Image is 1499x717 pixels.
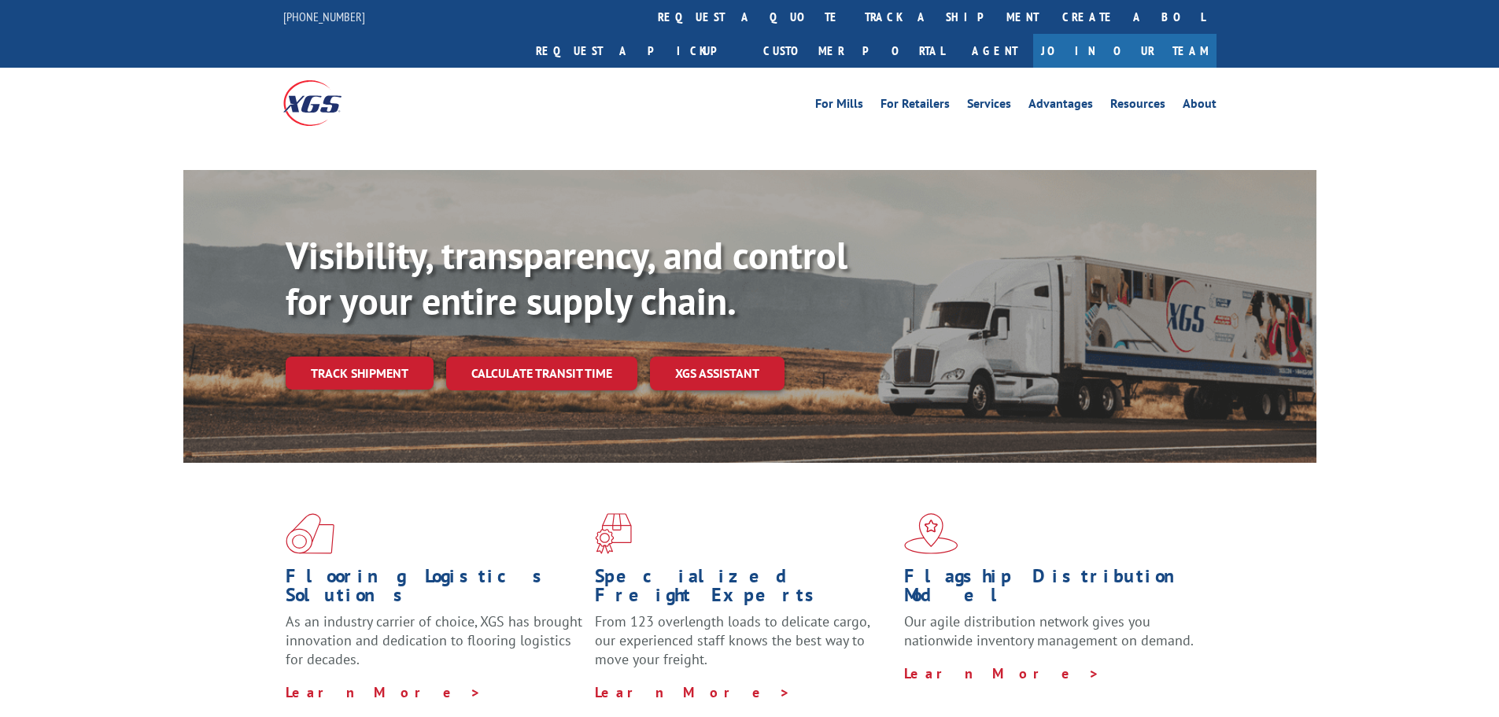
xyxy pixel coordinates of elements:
[286,357,434,390] a: Track shipment
[595,513,632,554] img: xgs-icon-focused-on-flooring-red
[1033,34,1217,68] a: Join Our Team
[751,34,956,68] a: Customer Portal
[524,34,751,68] a: Request a pickup
[286,567,583,612] h1: Flooring Logistics Solutions
[815,98,863,115] a: For Mills
[286,231,847,325] b: Visibility, transparency, and control for your entire supply chain.
[881,98,950,115] a: For Retailers
[1110,98,1165,115] a: Resources
[286,612,582,668] span: As an industry carrier of choice, XGS has brought innovation and dedication to flooring logistics...
[956,34,1033,68] a: Agent
[286,513,334,554] img: xgs-icon-total-supply-chain-intelligence-red
[595,683,791,701] a: Learn More >
[904,567,1202,612] h1: Flagship Distribution Model
[595,612,892,682] p: From 123 overlength loads to delicate cargo, our experienced staff knows the best way to move you...
[904,612,1194,649] span: Our agile distribution network gives you nationwide inventory management on demand.
[1028,98,1093,115] a: Advantages
[283,9,365,24] a: [PHONE_NUMBER]
[904,513,958,554] img: xgs-icon-flagship-distribution-model-red
[286,683,482,701] a: Learn More >
[595,567,892,612] h1: Specialized Freight Experts
[650,357,785,390] a: XGS ASSISTANT
[446,357,637,390] a: Calculate transit time
[904,664,1100,682] a: Learn More >
[967,98,1011,115] a: Services
[1183,98,1217,115] a: About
